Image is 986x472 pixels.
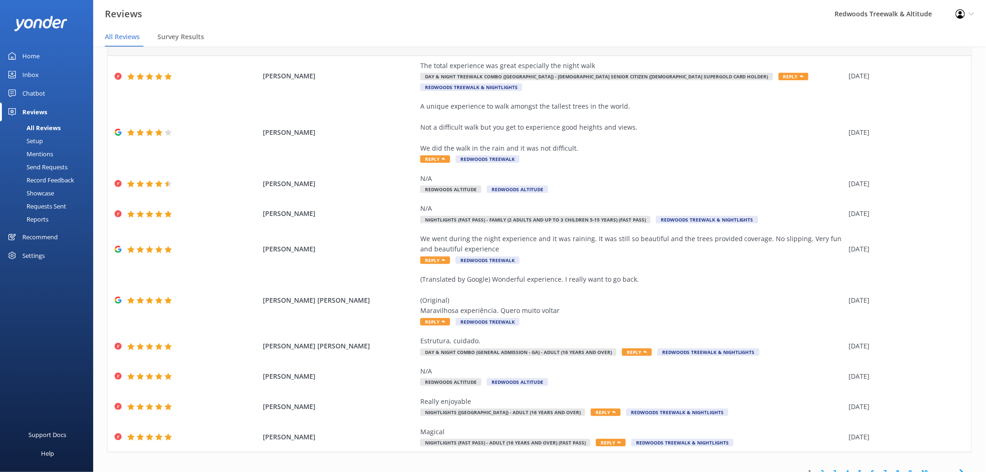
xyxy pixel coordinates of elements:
div: [DATE] [849,402,960,412]
span: Redwoods Treewalk [456,257,520,264]
span: Reply [596,439,626,446]
div: [DATE] [849,432,960,442]
div: N/A [420,366,844,376]
span: [PERSON_NAME] [263,127,416,138]
div: Chatbot [22,84,45,103]
div: All Reviews [6,121,61,134]
div: Reports [6,213,48,226]
div: Magical [420,427,844,437]
div: Settings [22,246,45,265]
span: Day & Night Combo (General Admission - GA) - Adult (16 years and over) [420,348,616,356]
a: Showcase [6,187,93,200]
span: [PERSON_NAME] [263,371,416,382]
div: Mentions [6,147,53,160]
h3: Reviews [105,7,142,21]
span: [PERSON_NAME] [PERSON_NAME] [263,341,416,351]
span: Redwoods Treewalk & Nightlights [631,439,733,446]
span: [PERSON_NAME] [263,71,416,81]
span: Reply [622,348,652,356]
img: yonder-white-logo.png [14,16,68,31]
div: Requests Sent [6,200,66,213]
span: Redwoods Treewalk & Nightlights [656,216,758,223]
div: Send Requests [6,160,68,174]
div: [DATE] [849,208,960,219]
div: N/A [420,174,844,184]
div: Reviews [22,103,47,121]
a: Send Requests [6,160,93,174]
div: (Translated by Google) Wonderful experience. I really want to go back. (Original) Maravilhosa exp... [420,274,844,316]
div: [DATE] [849,341,960,351]
span: Nightlights ([GEOGRAPHIC_DATA]) - Adult (16 years and over) [420,409,585,416]
a: Record Feedback [6,174,93,187]
div: Inbox [22,65,39,84]
span: [PERSON_NAME] [263,432,416,442]
div: [DATE] [849,295,960,305]
span: Redwoods Treewalk [456,318,520,326]
span: Redwoods Altitude [487,186,548,193]
div: Really enjoyable [420,396,844,407]
a: Requests Sent [6,200,93,213]
span: Redwoods Altitude [420,378,481,386]
div: Record Feedback [6,174,74,187]
div: [DATE] [849,371,960,382]
span: Survey Results [157,32,204,42]
span: [PERSON_NAME] [263,244,416,254]
div: Showcase [6,187,54,200]
span: Reply [420,155,450,163]
span: Redwoods Treewalk [456,155,520,163]
span: Reply [420,257,450,264]
span: Reply [779,73,808,80]
div: Support Docs [29,425,67,444]
span: Reply [420,318,450,326]
span: Nightlights (Fast Pass) - Adult (16 years and over) (Fast Pass) [420,439,590,446]
span: Redwoods Treewalk & Nightlights [626,409,728,416]
a: Reports [6,213,93,226]
span: Nightlights (Fast Pass) - Family (2 Adults and up to 3 Children 5-15 years) (Fast Pass) [420,216,650,223]
div: [DATE] [849,127,960,138]
span: Redwoods Treewalk & Nightlights [420,83,522,91]
span: Redwoods Treewalk & Nightlights [657,348,760,356]
span: Redwoods Altitude [420,186,481,193]
a: Mentions [6,147,93,160]
a: Setup [6,134,93,147]
span: [PERSON_NAME] [263,179,416,189]
span: [PERSON_NAME] [PERSON_NAME] [263,295,416,305]
span: [PERSON_NAME] [263,208,416,219]
span: Redwoods Altitude [487,378,548,386]
div: Home [22,47,40,65]
div: We went during the night experience and it was raining. It was still so beautiful and the trees p... [420,234,844,255]
div: N/A [420,203,844,214]
span: [PERSON_NAME] [263,402,416,412]
div: Setup [6,134,43,147]
span: Reply [591,409,621,416]
div: [DATE] [849,71,960,81]
div: Recommend [22,228,58,246]
div: [DATE] [849,179,960,189]
div: Estrutura, cuidado. [420,336,844,346]
span: Day & Night Treewalk Combo ([GEOGRAPHIC_DATA]) - [DEMOGRAPHIC_DATA] Senior Citizen ([DEMOGRAPHIC_... [420,73,773,80]
div: Help [41,444,54,463]
a: All Reviews [6,121,93,134]
div: [DATE] [849,244,960,254]
div: A unique experience to walk amongst the tallest trees in the world. Not a difficult walk but you ... [420,101,844,153]
span: All Reviews [105,32,140,42]
div: The total experience was great especially the night walk [420,61,844,71]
